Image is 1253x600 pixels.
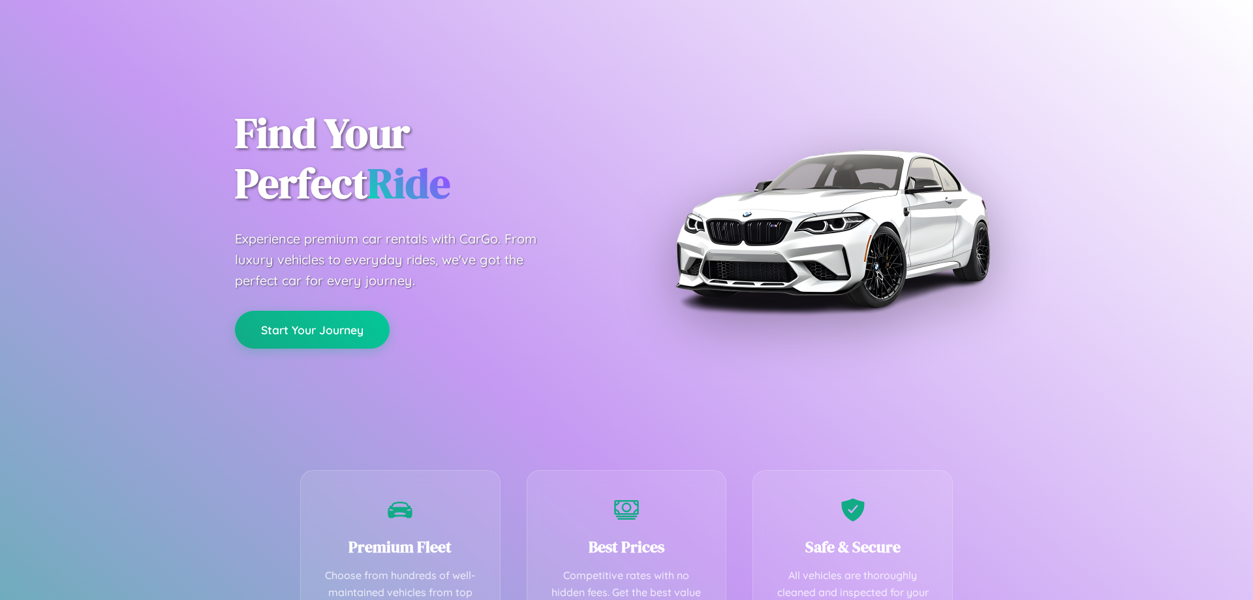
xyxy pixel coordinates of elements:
[367,155,450,212] span: Ride
[235,108,607,209] h1: Find Your Perfect
[320,536,480,558] h3: Premium Fleet
[669,65,995,392] img: Premium BMW car rental vehicle
[547,536,707,558] h3: Best Prices
[773,536,933,558] h3: Safe & Secure
[235,311,390,349] button: Start Your Journey
[235,229,561,291] p: Experience premium car rentals with CarGo. From luxury vehicles to everyday rides, we've got the ...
